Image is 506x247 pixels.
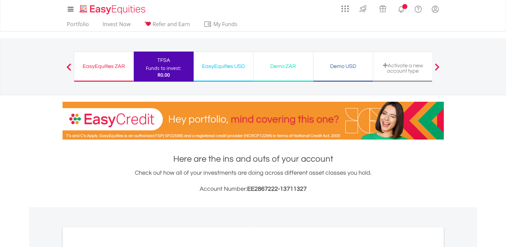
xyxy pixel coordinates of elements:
[373,2,393,14] a: Vouchers
[63,153,444,165] h1: Here are the ins and outs of your account
[138,56,190,65] div: TFSA
[377,3,388,14] img: vouchers-v2.svg
[146,65,181,72] div: Funds to invest:
[77,2,148,15] a: Home page
[204,20,247,28] span: My Funds
[141,21,193,31] a: Refer and Earn
[63,184,444,194] h3: Account Number:
[78,62,129,71] div: EasyEquities ZAR
[393,2,410,15] a: Notifications
[337,2,353,12] a: AppsGrid
[158,72,170,78] span: R0.00
[100,21,133,31] a: Invest Now
[63,168,444,194] div: Check out how all of your investments are doing across different asset classes you hold.
[247,186,307,192] span: EE2867222-13711327
[358,3,369,14] img: thrive-v2.svg
[377,63,429,74] div: Activate a new account type
[64,21,92,31] a: Portfolio
[427,2,444,16] a: My Profile
[258,62,309,71] div: Demo ZAR
[410,2,427,15] a: FAQ's and Support
[78,4,148,15] img: EasyEquities_Logo.png
[63,102,444,140] img: EasyCredit Promotion Banner
[341,5,349,12] img: grid-menu-icon.svg
[317,62,369,71] div: Demo USD
[153,20,190,28] span: Refer and Earn
[198,62,249,71] div: EasyEquities USD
